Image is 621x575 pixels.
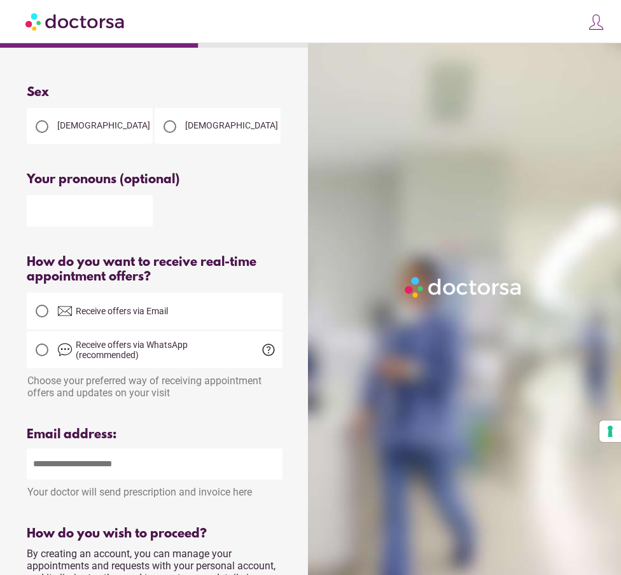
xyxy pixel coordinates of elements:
img: chat [57,342,73,357]
img: icons8-customer-100.png [587,13,605,31]
span: [DEMOGRAPHIC_DATA] [185,120,278,130]
div: Email address: [27,427,283,442]
span: [DEMOGRAPHIC_DATA] [57,120,150,130]
div: How do you want to receive real-time appointment offers? [27,255,283,284]
img: Doctorsa.com [25,7,126,36]
div: Your pronouns (optional) [27,172,283,187]
img: email [57,303,73,319]
button: Your consent preferences for tracking technologies [599,420,621,442]
span: Receive offers via WhatsApp (recommended) [76,340,244,360]
div: Your doctor will send prescription and invoice here [27,480,283,498]
div: Choose your preferred way of receiving appointment offers and updates on your visit [27,368,283,399]
span: Receive offers via Email [76,306,168,316]
div: Sex [27,85,283,100]
span: help [261,342,276,357]
img: Logo-Doctorsa-trans-White-partial-flat.png [401,274,526,301]
div: How do you wish to proceed? [27,527,283,541]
